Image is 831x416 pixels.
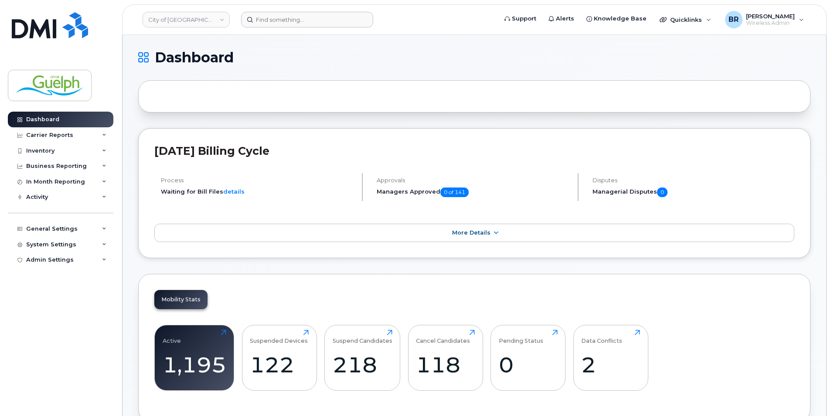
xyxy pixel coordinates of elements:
a: Active1,195 [163,330,226,385]
div: Cancel Candidates [416,330,470,344]
div: 2 [581,352,640,378]
span: Dashboard [155,51,234,64]
li: Waiting for Bill Files [161,188,354,196]
h5: Managers Approved [377,188,570,197]
h4: Process [161,177,354,184]
span: More Details [452,229,490,236]
a: Data Conflicts2 [581,330,640,385]
span: 0 [657,188,668,197]
h4: Approvals [377,177,570,184]
div: Suspend Candidates [333,330,392,344]
h2: [DATE] Billing Cycle [154,144,794,157]
div: 118 [416,352,475,378]
h4: Disputes [593,177,794,184]
div: 122 [250,352,309,378]
a: Suspended Devices122 [250,330,309,385]
h5: Managerial Disputes [593,188,794,197]
div: Suspended Devices [250,330,308,344]
a: details [223,188,245,195]
span: 0 of 141 [440,188,469,197]
a: Cancel Candidates118 [416,330,475,385]
a: Suspend Candidates218 [333,330,392,385]
a: Pending Status0 [499,330,558,385]
div: 218 [333,352,392,378]
div: Active [163,330,181,344]
div: Pending Status [499,330,543,344]
div: 1,195 [163,352,226,378]
div: 0 [499,352,558,378]
div: Data Conflicts [581,330,622,344]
